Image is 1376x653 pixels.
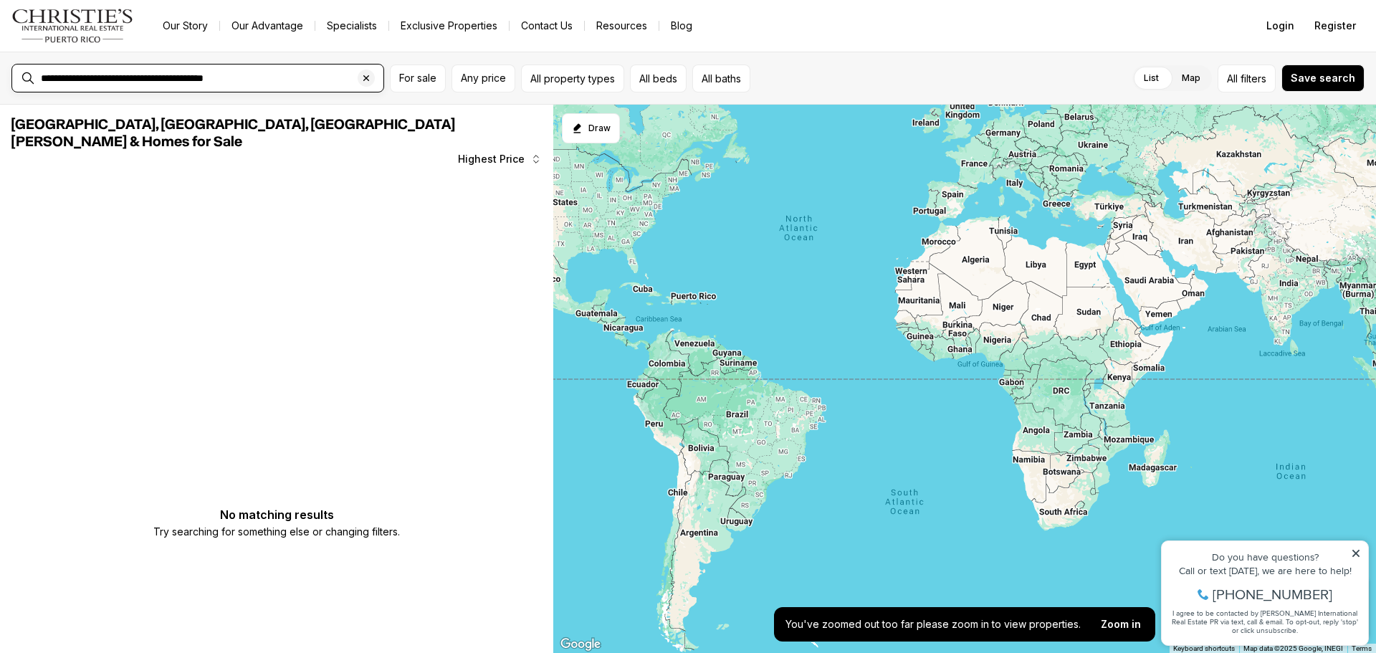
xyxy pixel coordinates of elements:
label: List [1132,65,1170,91]
a: Blog [659,16,704,36]
button: Login [1258,11,1303,40]
span: [PHONE_NUMBER] [59,67,178,82]
button: All baths [692,65,750,92]
div: Call or text [DATE], we are here to help! [15,46,207,56]
button: All property types [521,65,624,92]
span: Any price [461,72,506,84]
span: Login [1266,20,1294,32]
a: Exclusive Properties [389,16,509,36]
button: Zoom in [1092,610,1150,639]
button: Start drawing [562,113,620,143]
a: Our Advantage [220,16,315,36]
img: logo [11,9,134,43]
button: Clear search input [358,65,383,92]
span: Register [1314,20,1356,32]
span: I agree to be contacted by [PERSON_NAME] International Real Estate PR via text, call & email. To ... [18,88,204,115]
button: For sale [390,65,446,92]
button: Register [1306,11,1365,40]
span: Highest Price [458,153,525,165]
a: Specialists [315,16,388,36]
button: Allfilters [1218,65,1276,92]
a: Resources [585,16,659,36]
p: No matching results [153,509,400,520]
button: Any price [451,65,515,92]
span: [GEOGRAPHIC_DATA], [GEOGRAPHIC_DATA], [GEOGRAPHIC_DATA][PERSON_NAME] & Homes for Sale [11,118,455,149]
span: All [1227,71,1238,86]
button: Save search [1281,65,1365,92]
label: Map [1170,65,1212,91]
span: filters [1241,71,1266,86]
p: Zoom in [1101,619,1141,630]
button: All beds [630,65,687,92]
p: Try searching for something else or changing filters. [153,523,400,540]
p: You've zoomed out too far please zoom in to view properties. [785,619,1081,630]
button: Contact Us [510,16,584,36]
span: For sale [399,72,436,84]
span: Save search [1291,72,1355,84]
a: Our Story [151,16,219,36]
div: Do you have questions? [15,32,207,42]
button: Highest Price [449,145,550,173]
